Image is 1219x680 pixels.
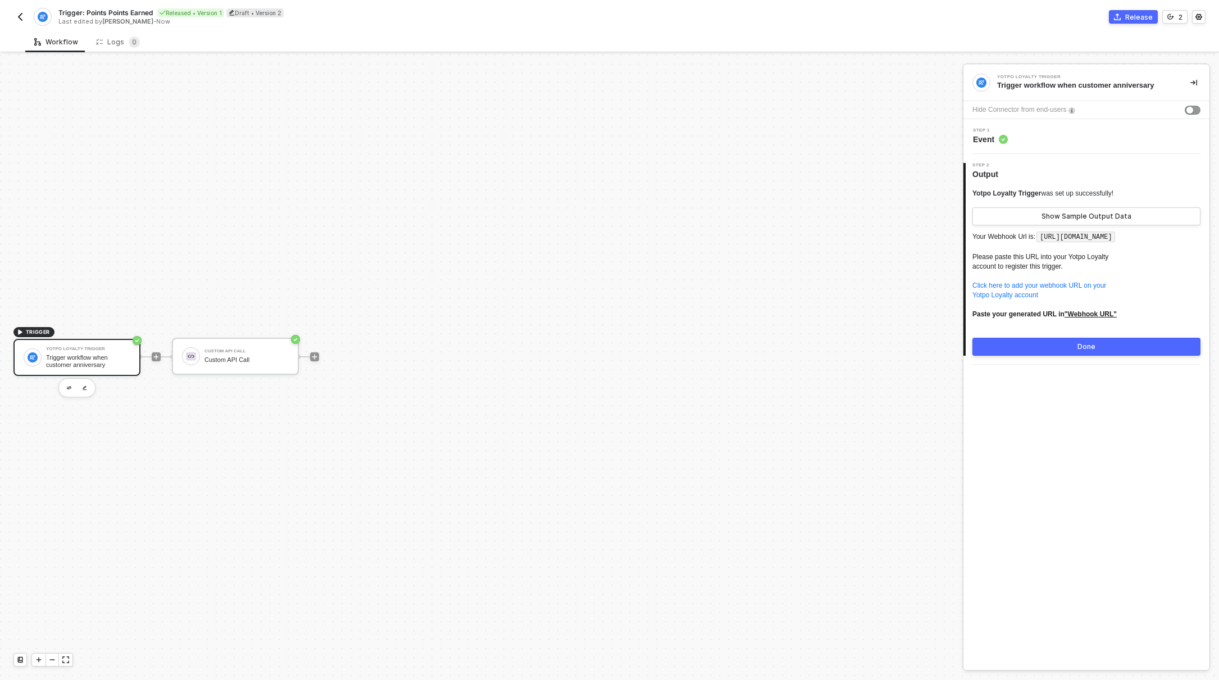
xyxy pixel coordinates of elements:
button: Done [972,338,1200,356]
span: Step 2 [972,163,1003,167]
code: [URL][DOMAIN_NAME] [1036,232,1115,243]
span: icon-play [17,329,24,336]
div: Release [1125,12,1153,22]
span: icon-minus [49,656,56,663]
button: edit-cred [78,381,92,395]
div: Logs [96,37,140,48]
div: was set up successfully! [972,189,1113,198]
b: Paste your generated URL in [972,310,1117,318]
button: 2 [1162,10,1188,24]
button: Release [1109,10,1158,24]
img: icon [186,351,196,361]
div: Custom API Call [204,349,289,353]
span: icon-collapse-right [1190,79,1197,86]
div: Released • Version 1 [157,8,224,17]
span: [PERSON_NAME] [102,17,153,25]
img: back [16,12,25,21]
span: icon-expand [62,656,69,663]
span: icon-success-page [291,335,300,344]
div: Yotpo Loyalty Trigger [46,347,130,351]
div: Step 2Output Yotpo Loyalty Triggerwas set up successfully!Show Sample Output DataYour Webhook Url... [963,163,1209,356]
span: Output [972,169,1003,180]
span: icon-commerce [1114,13,1121,20]
div: Show Sample Output Data [1041,212,1131,221]
span: icon-play [153,353,160,360]
p: Your Webhook Url is: Please paste this URL into your Yotpo Loyalty account to register this trigger. [972,230,1200,329]
img: integration-icon [38,12,47,22]
img: edit-cred [67,386,71,390]
div: Trigger workflow when customer anniversary [997,80,1172,90]
button: edit-cred [62,381,76,395]
div: Done [1077,342,1095,351]
span: icon-success-page [133,336,142,345]
a: Click here to add your webhook URL on yourYotpo Loyalty account [972,282,1106,299]
div: Draft • Version 2 [226,8,284,17]
div: Hide Connector from end-users [972,105,1066,115]
span: Trigger: Points Points Earned [58,8,153,17]
span: icon-settings [1195,13,1202,20]
img: icon [28,352,38,362]
u: "Webhook URL" [1065,310,1117,318]
sup: 0 [129,37,140,48]
button: back [13,10,27,24]
span: Step 1 [973,128,1008,133]
span: icon-edit [229,10,235,16]
div: Workflow [34,38,78,47]
div: Custom API Call [204,356,289,364]
div: Trigger workflow when customer anniversary [46,354,130,368]
span: icon-play [311,353,318,360]
img: integration-icon [976,78,986,88]
span: icon-play [35,656,42,663]
img: icon-info [1068,107,1075,114]
div: Step 1Event [963,128,1209,145]
div: Yotpo Loyalty Trigger [997,75,1166,79]
span: icon-versioning [1167,13,1174,20]
span: Event [973,134,1008,145]
div: Last edited by - Now [58,17,608,26]
button: Show Sample Output Data [972,207,1200,225]
div: 2 [1179,12,1182,22]
img: edit-cred [83,386,87,391]
span: Yotpo Loyalty Trigger [972,189,1041,197]
span: TRIGGER [26,328,50,337]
